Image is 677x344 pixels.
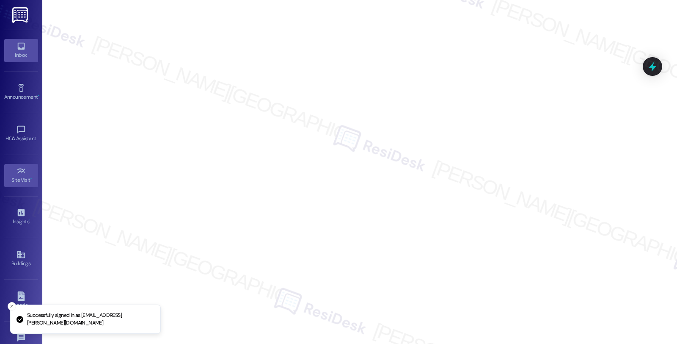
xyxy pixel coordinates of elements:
a: Insights • [4,205,38,228]
a: Buildings [4,247,38,270]
img: ResiDesk Logo [12,7,30,23]
span: • [29,217,30,223]
span: • [30,176,32,182]
p: Successfully signed in as [EMAIL_ADDRESS][PERSON_NAME][DOMAIN_NAME] [27,312,154,327]
a: Site Visit • [4,164,38,187]
a: HOA Assistant [4,122,38,145]
a: Leads [4,289,38,312]
button: Close toast [8,302,16,311]
a: Inbox [4,39,38,62]
span: • [38,93,39,99]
